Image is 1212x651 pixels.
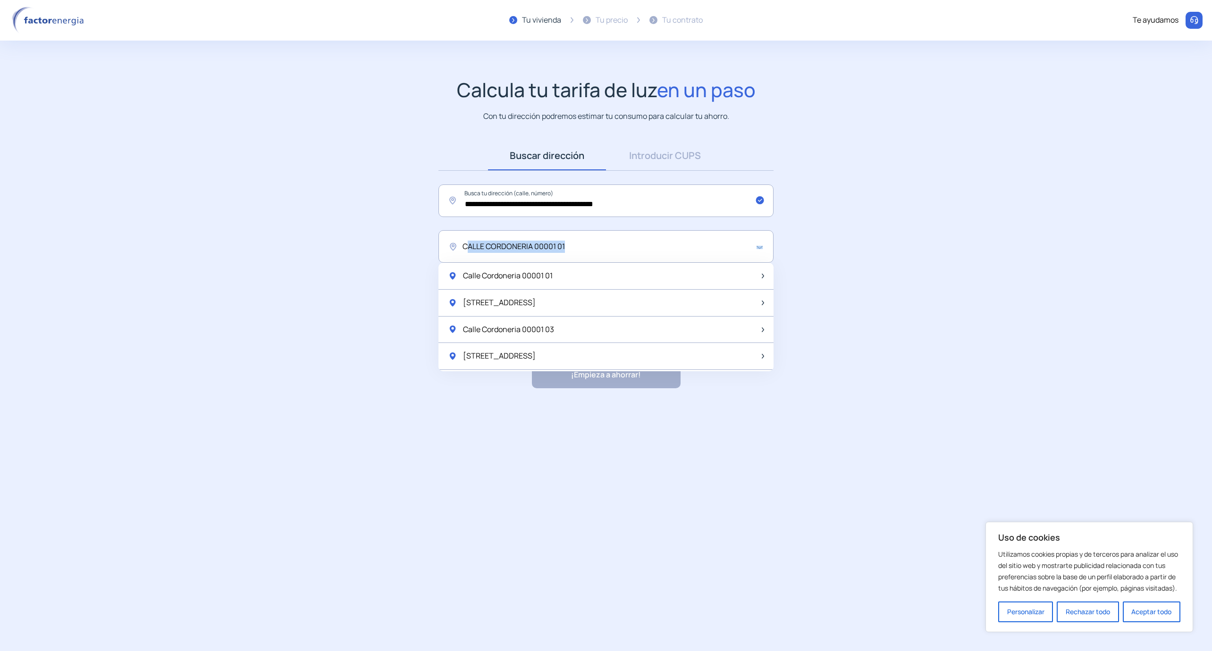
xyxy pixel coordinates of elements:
span: Calle Cordoneria 00001 01 [463,270,553,282]
img: location-pin-green.svg [448,351,457,361]
img: arrow-next-item.svg [762,274,764,278]
button: Personalizar [998,601,1053,622]
img: arrow-next-item.svg [762,354,764,359]
div: Tu precio [596,14,628,26]
img: location-pin-green.svg [448,325,457,334]
div: Uso de cookies [985,522,1193,632]
p: Utilizamos cookies propias y de terceros para analizar el uso del sitio web y mostrarte publicida... [998,549,1180,594]
img: location-pin-green.svg [448,298,457,308]
img: arrow-next-item.svg [762,327,764,332]
span: CALLE CORDONERIA 00001 01 [463,241,565,253]
div: Tu contrato [662,14,703,26]
button: Rechazar todo [1057,601,1119,622]
p: Uso de cookies [998,532,1180,543]
span: [STREET_ADDRESS] [463,297,536,309]
a: Introducir CUPS [606,141,724,170]
img: arrow-next-item.svg [762,300,764,305]
span: en un paso [657,76,756,103]
a: Buscar dirección [488,141,606,170]
span: Calle Cordoneria 00001 03 [463,324,554,336]
h1: Calcula tu tarifa de luz [457,78,756,101]
button: Aceptar todo [1123,601,1180,622]
p: Con tu dirección podremos estimar tu consumo para calcular tu ahorro. [483,110,729,122]
img: llamar [1189,16,1199,25]
div: Te ayudamos [1133,14,1178,26]
div: Tu vivienda [522,14,561,26]
span: [STREET_ADDRESS] [463,350,536,362]
img: logo factor [9,7,90,34]
img: location-pin-green.svg [448,271,457,281]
